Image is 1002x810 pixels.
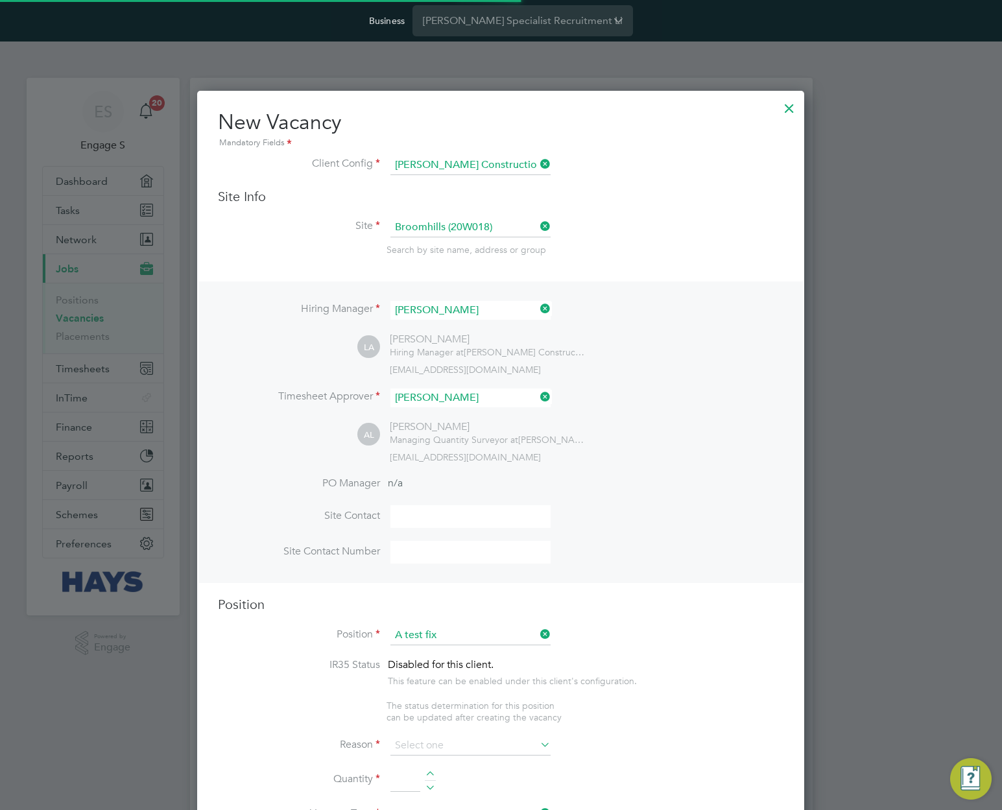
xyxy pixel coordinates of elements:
[390,301,551,320] input: Search for...
[218,136,783,150] div: Mandatory Fields
[388,658,494,671] span: Disabled for this client.
[218,738,380,752] label: Reason
[390,736,551,756] input: Select one
[357,336,380,359] span: LA
[218,596,783,613] h3: Position
[390,218,551,237] input: Search for...
[388,672,637,687] div: This feature can be enabled under this client's configuration.
[218,302,380,316] label: Hiring Manager
[218,628,380,641] label: Position
[218,109,783,150] h2: New Vacancy
[357,423,380,446] span: AL
[218,545,380,558] label: Site Contact Number
[387,244,546,256] span: Search by site name, address or group
[390,434,518,446] span: Managing Quantity Surveyor at
[387,700,562,723] span: The status determination for this position can be updated after creating the vacancy
[390,156,551,175] input: Search for...
[369,15,405,27] label: Business
[390,346,464,358] span: Hiring Manager at
[218,188,783,205] h3: Site Info
[218,509,380,523] label: Site Contact
[390,451,541,463] span: [EMAIL_ADDRESS][DOMAIN_NAME]
[218,772,380,786] label: Quantity
[218,219,380,233] label: Site
[388,477,403,490] span: n/a
[390,346,584,358] div: [PERSON_NAME] Construction & Infrastructure Ltd
[390,420,584,434] div: [PERSON_NAME]
[390,388,551,407] input: Search for...
[218,658,380,672] label: IR35 Status
[218,477,380,490] label: PO Manager
[390,364,541,375] span: [EMAIL_ADDRESS][DOMAIN_NAME]
[390,626,551,645] input: Search for...
[218,157,380,171] label: Client Config
[390,434,584,446] div: [PERSON_NAME] Construction & Infrastructure Ltd
[950,758,992,800] button: Engage Resource Center
[218,390,380,403] label: Timesheet Approver
[390,333,584,346] div: [PERSON_NAME]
